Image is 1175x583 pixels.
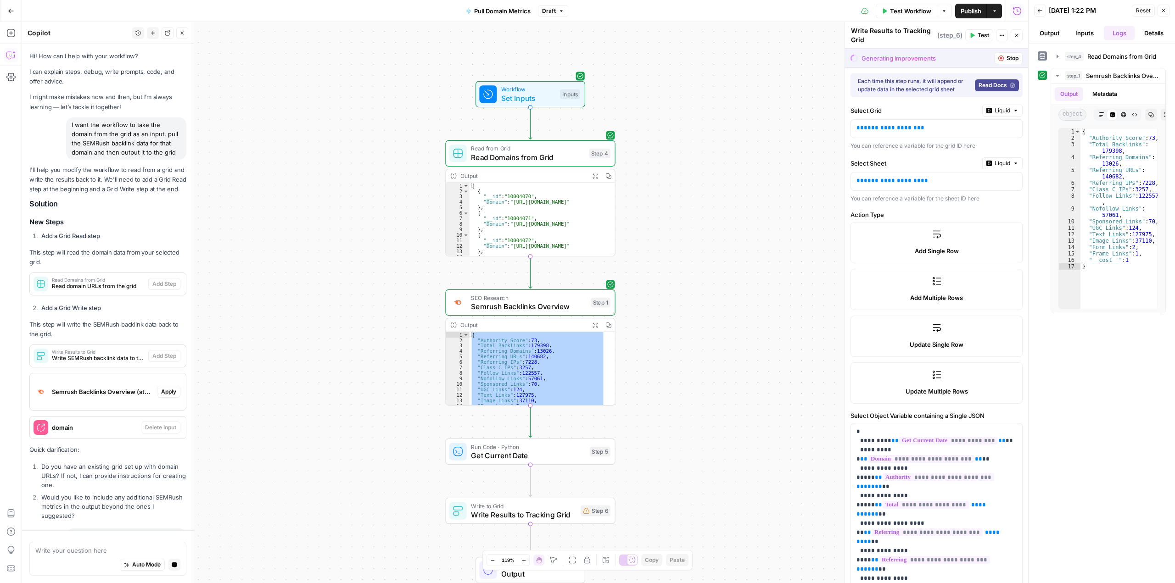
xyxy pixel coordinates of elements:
[1069,26,1100,40] button: Inputs
[529,107,532,139] g: Edge from start to step_4
[850,142,1023,150] div: You can reference a variable for the grid ID here
[1087,87,1123,101] button: Metadata
[446,398,469,403] div: 13
[1059,250,1080,257] div: 15
[463,189,469,194] span: Toggle code folding, rows 2 through 5
[446,332,469,338] div: 1
[446,249,469,254] div: 13
[148,278,180,290] button: Add Step
[29,92,186,111] p: I might make mistakes now and then, but I’m always learning — let’s tackle it together!
[1059,257,1080,263] div: 16
[161,388,176,396] span: Apply
[906,387,968,396] span: Update Multiple Rows
[1059,218,1080,225] div: 10
[446,338,469,343] div: 2
[52,387,153,396] span: Semrush Backlinks Overview (step_1)
[471,501,576,510] span: Write to Grid
[1087,52,1156,61] span: Read Domains from Grid
[446,211,469,216] div: 6
[446,243,469,249] div: 12
[501,85,555,94] span: Workflow
[471,144,584,153] span: Read from Grid
[41,304,101,311] strong: Add a Grid Write step
[975,79,1019,91] a: Read Docs
[1075,128,1080,135] span: Toggle code folding, rows 1 through 17
[529,256,532,288] g: Edge from step_4 to step_1
[446,189,469,194] div: 2
[890,6,931,16] span: Test Workflow
[560,89,580,100] div: Inputs
[961,6,981,16] span: Publish
[445,140,615,256] div: Read from GridRead Domains from GridStep 4Output[ { "__id":"10004070", "Domain":"[URL][DOMAIN_NAM...
[645,556,659,564] span: Copy
[978,31,989,39] span: Test
[445,498,615,524] div: Write to GridWrite Results to Tracking GridStep 6
[445,557,615,583] div: EndOutput
[979,81,1007,89] span: Read Docs
[460,321,585,329] div: Output
[445,289,615,405] div: SEO ResearchSemrush Backlinks OverviewStep 1Output{ "Authority Score":73, "Total Backlinks":17939...
[446,238,469,243] div: 11
[1059,238,1080,244] div: 13
[29,67,186,86] p: I can explain steps, debug, write prompts, code, and offer advice.
[446,382,469,387] div: 10
[1059,135,1080,141] div: 2
[446,254,469,260] div: 14
[446,227,469,233] div: 9
[1059,154,1080,167] div: 4
[1059,225,1080,231] div: 11
[1059,167,1080,180] div: 5
[152,352,176,360] span: Add Step
[474,6,531,16] span: Pull Domain Metrics
[52,278,145,282] span: Read Domains from Grid
[982,105,1023,117] button: Liquid
[39,462,186,489] li: Do you have an existing grid set up with domain URLs? If not, I can provide instructions for crea...
[529,524,532,555] g: Edge from step_6 to end
[1136,6,1151,15] span: Reset
[529,405,532,437] g: Edge from step_1 to step_5
[994,52,1023,64] button: Stop
[446,354,469,360] div: 5
[910,340,963,349] span: Update Single Row
[471,301,586,312] span: Semrush Backlinks Overview
[446,194,469,200] div: 3
[995,159,1010,167] span: Liquid
[446,349,469,354] div: 4
[29,445,186,455] p: Quick clarification:
[446,360,469,365] div: 6
[446,205,469,211] div: 5
[460,4,536,18] button: Pull Domain Metrics
[148,350,180,362] button: Add Step
[34,384,48,399] img: 3lyvnidk9veb5oecvmize2kaffdg
[589,149,610,159] div: Step 4
[1055,87,1083,101] button: Output
[1059,205,1080,218] div: 9
[995,106,1010,115] span: Liquid
[1065,71,1082,80] span: step_1
[446,376,469,382] div: 9
[1058,109,1086,121] span: object
[446,392,469,398] div: 12
[1059,244,1080,250] div: 14
[502,556,515,564] span: 119%
[1059,263,1080,270] div: 17
[641,554,662,566] button: Copy
[460,172,585,180] div: Output
[862,54,936,63] div: Generating improvements
[501,93,555,104] span: Set Inputs
[471,450,585,461] span: Get Current Date
[1059,180,1080,186] div: 6
[132,561,161,569] span: Auto Mode
[152,280,176,288] span: Add Step
[463,233,469,238] span: Toggle code folding, rows 10 through 13
[1086,71,1160,80] span: Semrush Backlinks Overview
[1059,193,1080,205] div: 8
[850,106,979,115] label: Select Grid
[581,505,610,516] div: Step 6
[590,447,610,457] div: Step 5
[1007,54,1018,62] span: Stop
[850,210,1023,219] label: Action Type
[850,159,979,168] label: Select Sheet
[1065,52,1084,61] span: step_4
[850,194,1023,203] div: You can reference a variable for the sheet ID here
